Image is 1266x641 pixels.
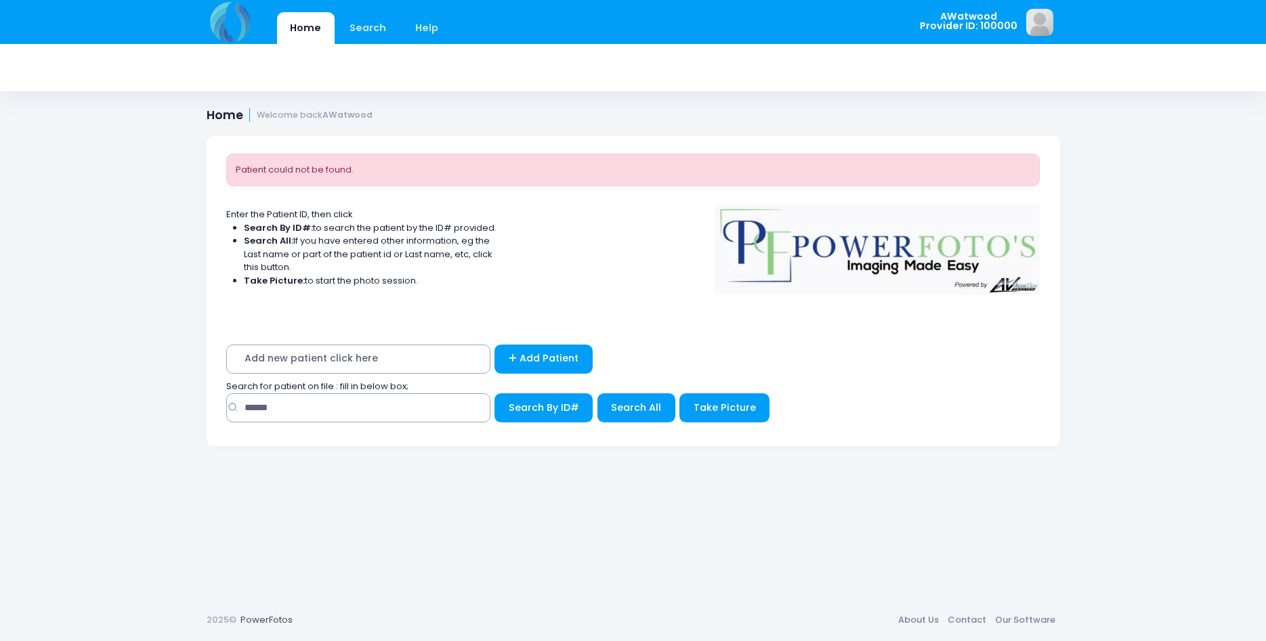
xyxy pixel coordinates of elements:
h1: Home [207,108,373,123]
img: Logo [708,195,1047,295]
span: Take Picture [694,401,756,414]
strong: AWatwood [322,109,373,120]
span: Add new patient click here [226,345,490,374]
a: PowerFotos [240,613,293,626]
strong: Take Picture: [244,274,305,287]
a: About Us [894,608,944,632]
a: Contact [944,608,991,632]
span: Enter the Patient ID, then click [226,208,353,221]
a: Home [277,12,335,44]
span: Search By ID# [509,401,579,414]
img: image [1026,9,1053,36]
li: If you have entered other information, eg the Last name or part of the patient id or Last name, e... [244,234,497,274]
li: to start the photo session. [244,274,497,288]
button: Take Picture [679,393,769,422]
a: Help [402,12,451,44]
span: Search All [611,401,661,414]
a: Search [337,12,400,44]
button: Search All [597,393,675,422]
strong: Search By ID#: [244,221,313,234]
span: 2025© [207,613,236,626]
button: Search By ID# [494,393,593,422]
strong: Search All: [244,234,293,247]
small: Welcome back [257,110,373,120]
span: AWatwood Provider ID: 100000 [920,12,1017,31]
li: to search the patient by the ID# provided. [244,221,497,235]
a: Add Patient [494,345,593,374]
div: Patient could not be found. [226,154,1040,186]
span: Search for patient on file : fill in below box; [226,380,408,393]
a: Our Software [991,608,1060,632]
